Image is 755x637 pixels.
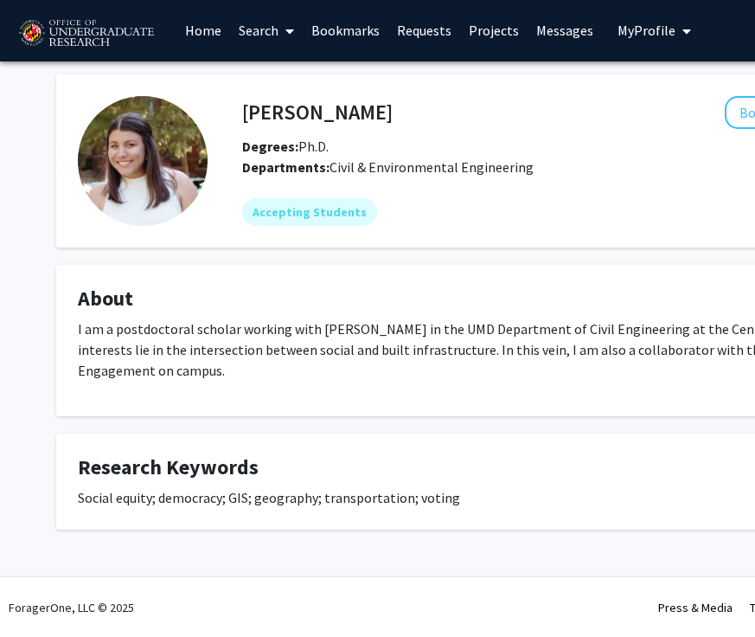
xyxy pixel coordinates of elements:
[617,22,675,39] span: My Profile
[78,96,208,226] img: Profile Picture
[13,12,159,55] img: University of Maryland Logo
[658,600,733,615] a: Press & Media
[242,198,377,226] mat-chip: Accepting Students
[242,138,329,155] span: Ph.D.
[330,158,534,176] span: Civil & Environmental Engineering
[242,158,330,176] b: Departments:
[242,138,298,155] b: Degrees:
[13,559,74,624] iframe: Chat
[242,96,393,128] h4: [PERSON_NAME]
